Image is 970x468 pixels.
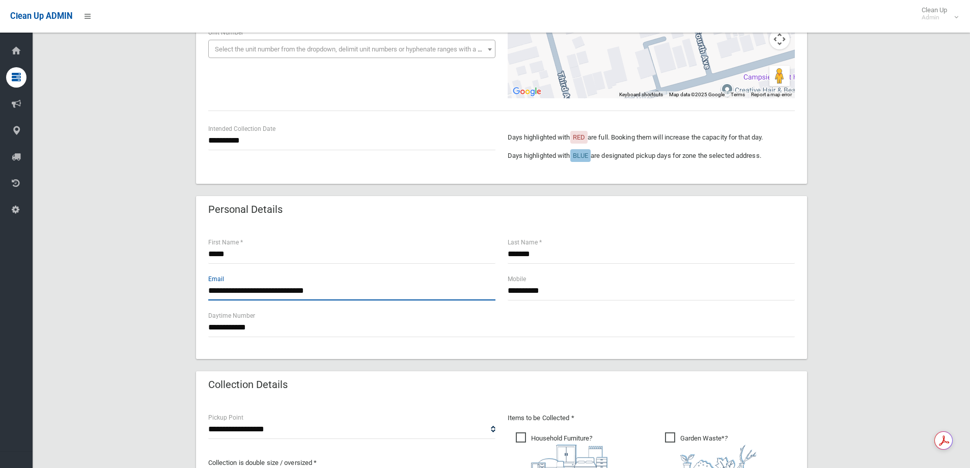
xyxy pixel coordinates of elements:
header: Personal Details [196,200,295,219]
p: Days highlighted with are full. Booking them will increase the capacity for that day. [508,131,795,144]
span: Select the unit number from the dropdown, delimit unit numbers or hyphenate ranges with a comma [215,45,500,53]
img: Google [510,85,544,98]
button: Drag Pegman onto the map to open Street View [769,66,790,86]
button: Keyboard shortcuts [619,91,663,98]
a: Terms (opens in new tab) [731,92,745,97]
span: Clean Up ADMIN [10,11,72,21]
span: RED [573,133,585,141]
header: Collection Details [196,375,300,395]
p: Days highlighted with are designated pickup days for zone the selected address. [508,150,795,162]
a: Open this area in Google Maps (opens a new window) [510,85,544,98]
span: BLUE [573,152,588,159]
small: Admin [922,14,947,21]
a: Report a map error [751,92,792,97]
span: Clean Up [917,6,957,21]
span: Map data ©2025 Google [669,92,725,97]
p: Items to be Collected * [508,412,795,424]
button: Map camera controls [769,29,790,49]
